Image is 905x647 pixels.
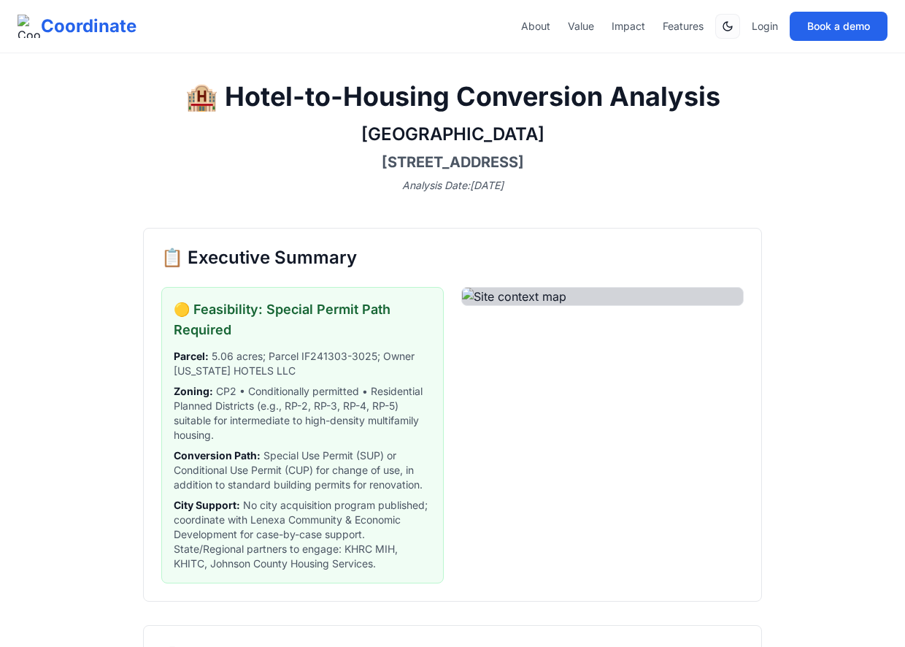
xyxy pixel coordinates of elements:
[174,385,213,397] strong: Zoning :
[143,152,762,172] h3: [STREET_ADDRESS]
[663,19,704,34] a: Features
[174,349,431,378] span: 5.06 acres; Parcel IF241303-3025; Owner [US_STATE] HOTELS LLC
[174,299,431,340] h3: 🟡 Feasibility: Special Permit Path Required
[174,384,431,443] span: CP2 • Conditionally permitted • Residential Planned Districts (e.g., RP-2, RP-3, RP-4, RP-5) suit...
[18,15,41,38] img: Coordinate
[161,246,744,269] h2: 📋 Executive Summary
[143,178,762,193] p: Analysis Date: [DATE]
[143,82,762,111] h1: 🏨 Hotel-to-Housing Conversion Analysis
[18,15,136,38] a: Coordinate
[521,19,550,34] a: About
[174,498,431,571] span: No city acquisition program published; coordinate with Lenexa Community & Economic Development fo...
[41,15,136,38] span: Coordinate
[612,19,645,34] a: Impact
[715,14,740,39] button: Switch to dark mode
[174,499,240,511] strong: City Support :
[790,12,887,41] button: Book a demo
[752,19,778,34] a: Login
[174,448,431,492] span: Special Use Permit (SUP) or Conditional Use Permit (CUP) for change of use, in addition to standa...
[143,123,762,146] h2: [GEOGRAPHIC_DATA]
[462,288,743,305] img: Site context map
[174,350,209,362] strong: Parcel :
[174,449,261,462] strong: Conversion Path :
[568,19,594,34] a: Value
